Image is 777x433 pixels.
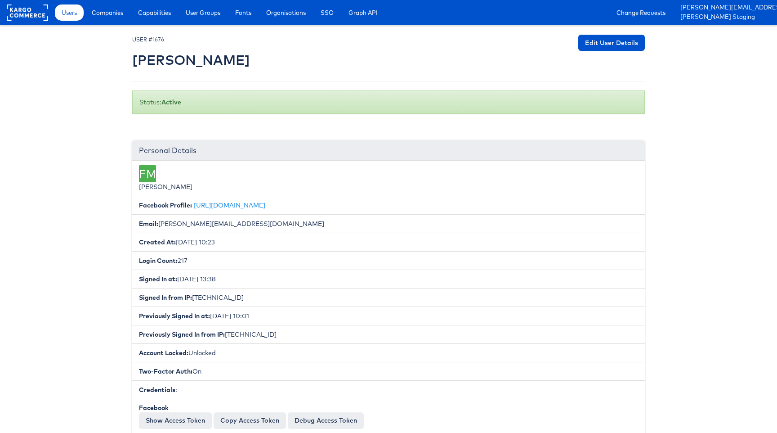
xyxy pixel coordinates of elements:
a: [URL][DOMAIN_NAME] [194,201,265,209]
div: Personal Details [132,141,645,161]
a: Organisations [259,5,313,21]
span: User Groups [186,8,220,17]
b: Two-Factor Auth: [139,367,192,375]
a: SSO [314,5,340,21]
b: Signed In at: [139,275,177,283]
span: Capabilities [138,8,171,17]
a: Companies [85,5,130,21]
b: Signed In from IP: [139,293,192,302]
a: Graph API [342,5,384,21]
b: Email: [139,220,158,228]
small: USER #1676 [132,36,164,43]
li: [DATE] 10:23 [132,233,645,252]
li: 217 [132,251,645,270]
a: Fonts [228,5,258,21]
span: Users [62,8,77,17]
a: Users [55,5,84,21]
li: [PERSON_NAME][EMAIL_ADDRESS][DOMAIN_NAME] [132,214,645,233]
div: Status: [132,90,645,114]
b: Login Count: [139,257,178,265]
li: [DATE] 13:38 [132,270,645,289]
b: Previously Signed In from IP: [139,330,225,338]
b: Account Locked: [139,349,188,357]
li: Unlocked [132,343,645,362]
li: [DATE] 10:01 [132,307,645,325]
a: [PERSON_NAME] Staging [680,13,770,22]
li: On [132,362,645,381]
button: Show Access Token [139,412,212,428]
h2: [PERSON_NAME] [132,53,250,68]
a: [PERSON_NAME][EMAIL_ADDRESS][DOMAIN_NAME] [680,3,770,13]
li: [TECHNICAL_ID] [132,288,645,307]
b: Previously Signed In at: [139,312,210,320]
div: FM [139,165,156,182]
span: Organisations [266,8,306,17]
a: User Groups [179,5,227,21]
b: Credentials [139,386,175,394]
span: Fonts [235,8,251,17]
li: [PERSON_NAME] [132,161,645,196]
span: SSO [321,8,334,17]
b: Created At: [139,238,176,246]
b: Active [161,98,181,106]
a: Debug Access Token [288,412,364,428]
b: Facebook Profile: [139,201,192,209]
span: Companies [92,8,123,17]
li: [TECHNICAL_ID] [132,325,645,344]
span: Graph API [348,8,378,17]
a: Change Requests [610,5,672,21]
a: Edit User Details [578,35,645,51]
button: Copy Access Token [214,412,286,428]
b: Facebook [139,404,169,412]
a: Capabilities [131,5,178,21]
